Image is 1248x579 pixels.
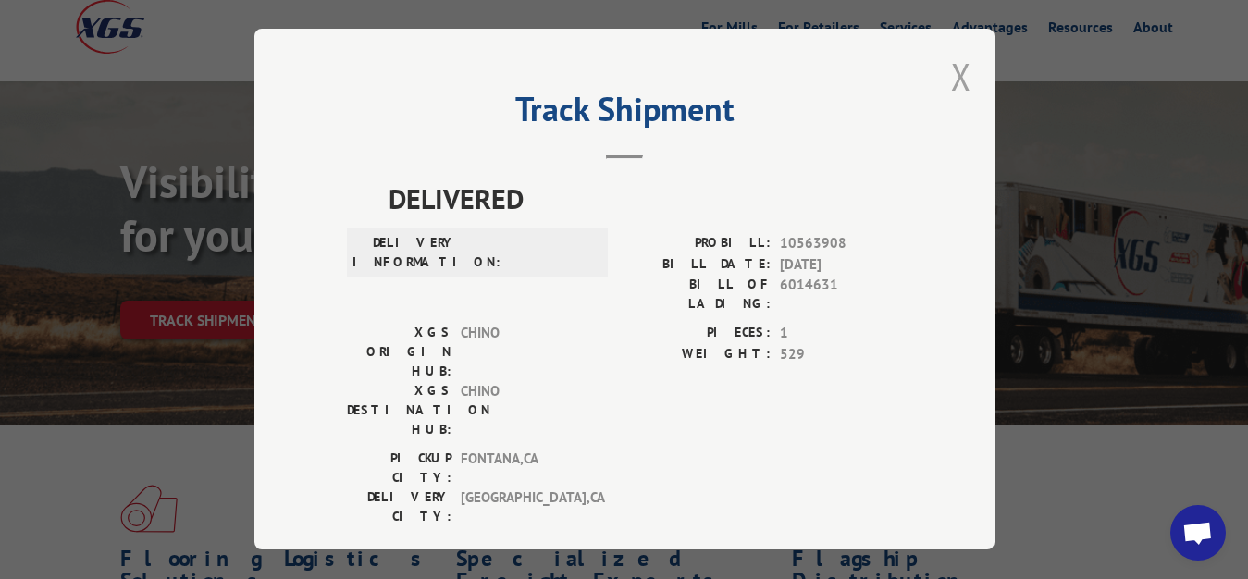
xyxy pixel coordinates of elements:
a: Open chat [1170,505,1226,561]
label: PIECES: [624,323,771,344]
span: CHINO [461,381,586,439]
label: BILL DATE: [624,254,771,276]
label: PICKUP CITY: [347,449,451,487]
span: CHINO [461,323,586,381]
label: XGS DESTINATION HUB: [347,381,451,439]
h2: Track Shipment [347,96,902,131]
label: DELIVERY INFORMATION: [352,233,457,272]
span: DELIVERED [389,178,902,219]
span: [DATE] [780,254,902,276]
button: Close modal [951,52,971,101]
label: XGS ORIGIN HUB: [347,323,451,381]
span: FONTANA , CA [461,449,586,487]
label: WEIGHT: [624,344,771,365]
span: [GEOGRAPHIC_DATA] , CA [461,487,586,526]
label: PROBILL: [624,233,771,254]
span: 529 [780,344,902,365]
span: 1 [780,323,902,344]
label: BILL OF LADING: [624,275,771,314]
label: DELIVERY CITY: [347,487,451,526]
span: 6014631 [780,275,902,314]
span: 10563908 [780,233,902,254]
